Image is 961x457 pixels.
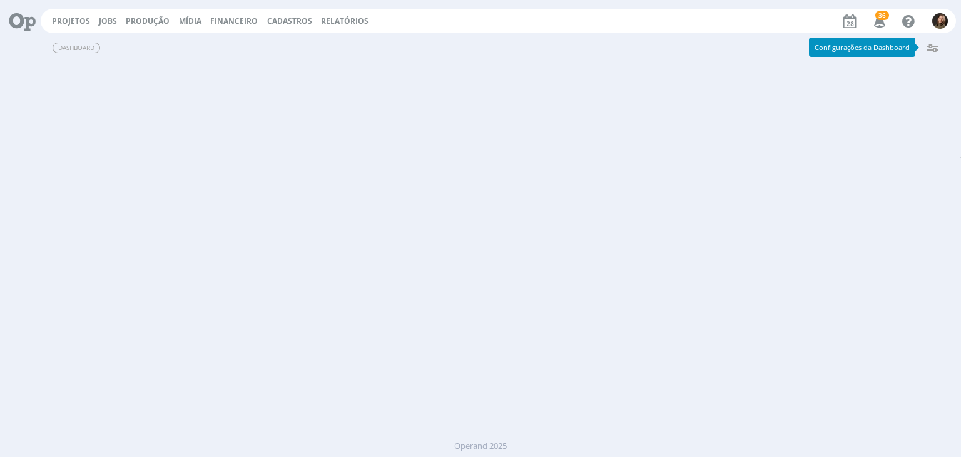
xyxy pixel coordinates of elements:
[206,16,262,26] button: Financeiro
[175,16,205,26] button: Mídia
[126,16,170,26] a: Produção
[53,43,100,53] span: Dashboard
[48,16,94,26] button: Projetos
[179,16,201,26] a: Mídia
[267,16,312,26] span: Cadastros
[122,16,173,26] button: Produção
[52,16,90,26] a: Projetos
[932,13,948,29] img: J
[95,16,121,26] button: Jobs
[875,11,889,20] span: 36
[317,16,372,26] button: Relatórios
[99,16,117,26] a: Jobs
[932,10,948,32] button: J
[809,38,915,57] div: Configurações da Dashboard
[210,16,258,26] a: Financeiro
[321,16,369,26] a: Relatórios
[866,10,892,33] button: 36
[263,16,316,26] button: Cadastros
